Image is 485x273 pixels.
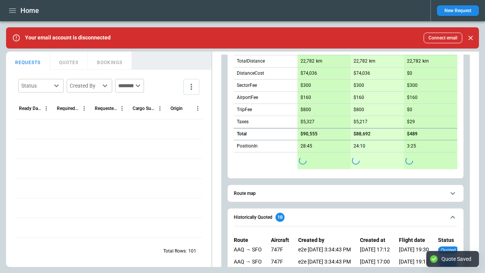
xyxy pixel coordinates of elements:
p: $5,217 [354,119,368,125]
button: Route map [234,185,457,202]
p: Total Rows: [163,248,187,254]
div: Status [21,82,52,89]
p: $160 [354,95,364,100]
div: Ready Date & Time (UTC) [19,106,41,111]
span: quoted [440,248,457,253]
p: $800 [300,107,311,113]
p: 101 [188,248,196,254]
p: $0 [407,71,412,76]
h1: Home [20,6,39,15]
div: e2e [DATE] 3:34:43 PM [298,246,351,256]
p: $74,036 [354,71,370,76]
p: $800 [354,107,364,113]
p: $160 [407,95,418,100]
button: more [183,79,199,95]
p: Taxes [237,119,249,125]
p: km [369,58,375,64]
p: 22,782 [300,58,314,64]
div: MEX → (positioning) → AAQ → (live) → PEX → (live) → SFO [234,246,262,256]
p: $5,327 [300,119,314,125]
p: $300 [300,83,311,88]
div: 747F [271,246,289,256]
div: [DATE] 17:12 [360,246,390,256]
p: 22,782 [407,58,421,64]
button: Origin column menu [193,104,203,113]
p: Flight date [399,237,429,243]
div: Required Date & Time (UTC) [57,106,79,111]
p: 22,782 [354,58,368,64]
div: [DATE] 19:30 [399,246,429,256]
p: $74,036 [300,71,317,76]
h6: Total [237,132,247,136]
div: Origin [171,106,183,111]
p: Your email account is disconnected [25,35,111,41]
button: Cargo Summary column menu [155,104,165,113]
h6: Historically Quoted [234,215,272,220]
p: Aircraft [271,237,289,243]
p: km [422,58,429,64]
p: 28:45 [300,143,312,149]
p: $0 [407,107,412,113]
div: Cargo Summary [133,106,155,111]
button: BOOKINGS [88,52,132,70]
p: AirportFee [237,94,258,101]
div: Requested Route [95,106,117,111]
h6: Route map [234,191,256,196]
p: Status [438,237,459,243]
button: Requested Route column menu [117,104,127,113]
p: 3:25 [407,143,416,149]
button: Ready Date & Time (UTC) column menu [41,104,51,113]
div: Quote Saved [441,256,471,262]
div: Created By [70,82,100,89]
div: MEX → (positioning) → AAQ → (live) → PEX → (live) → SFO [234,259,262,268]
button: Connect email [424,33,462,43]
div: 747F [271,259,289,268]
p: Created by [298,237,351,243]
p: Created at [360,237,390,243]
button: Close [465,33,476,43]
button: Historically Quoted10 [234,209,457,226]
button: New Request [437,5,479,16]
p: $160 [300,95,311,100]
p: DistanceCost [237,70,264,77]
p: SectorFee [237,82,257,89]
div: [DATE] 17:00 [360,259,390,268]
p: TripFee [237,107,252,113]
p: PositionIn [237,143,258,149]
button: REQUESTS [6,52,50,70]
p: 24:10 [354,143,365,149]
p: $489 [407,131,418,137]
p: $29 [407,119,415,125]
div: dismiss [465,30,476,46]
p: $90,555 [300,131,318,137]
div: [DATE] 19:15 [399,259,429,268]
p: Route [234,237,262,243]
p: $300 [354,83,364,88]
button: QUOTES [50,52,88,70]
p: $300 [407,83,418,88]
button: Required Date & Time (UTC) column menu [79,104,89,113]
p: TotalDistance [237,58,265,64]
div: e2e [DATE] 3:34:43 PM [298,259,351,268]
p: km [316,58,322,64]
p: $88,692 [354,131,371,137]
div: 10 [275,213,285,222]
